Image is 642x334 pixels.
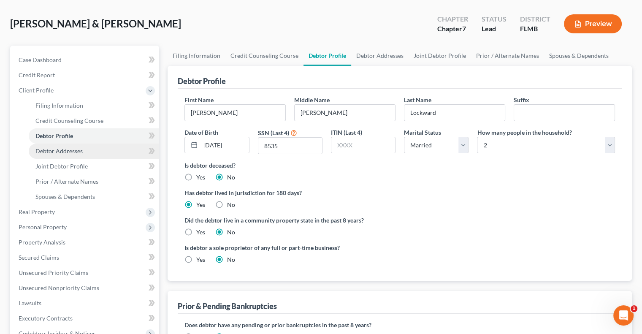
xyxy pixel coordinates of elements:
label: Middle Name [294,95,330,104]
div: Prior & Pending Bankruptcies [178,301,277,311]
span: Client Profile [19,87,54,94]
a: Credit Counseling Course [225,46,303,66]
a: Executory Contracts [12,311,159,326]
label: No [227,173,235,182]
span: Prior / Alternate Names [35,178,98,185]
label: Suffix [514,95,529,104]
input: XXXX [258,138,322,154]
a: Filing Information [168,46,225,66]
a: Unsecured Priority Claims [12,265,159,280]
input: -- [404,105,505,121]
span: Unsecured Priority Claims [19,269,88,276]
span: Credit Report [19,71,55,79]
button: Preview [564,14,622,33]
a: Credit Counseling Course [29,113,159,128]
label: First Name [184,95,214,104]
div: Chapter [437,24,468,34]
span: Debtor Addresses [35,147,83,155]
label: Is debtor deceased? [184,161,615,170]
a: Case Dashboard [12,52,159,68]
iframe: Intercom live chat [613,305,634,326]
div: Lead [482,24,507,34]
a: Debtor Addresses [29,144,159,159]
label: Is debtor a sole proprietor of any full or part-time business? [184,243,395,252]
div: Status [482,14,507,24]
span: Personal Property [19,223,67,231]
a: Spouses & Dependents [29,189,159,204]
span: Property Analysis [19,239,65,246]
input: -- [185,105,285,121]
div: FLMB [520,24,550,34]
label: Yes [196,255,205,264]
a: Joint Debtor Profile [29,159,159,174]
label: Did the debtor live in a community property state in the past 8 years? [184,216,615,225]
input: MM/DD/YYYY [200,137,249,153]
label: No [227,255,235,264]
label: Yes [196,228,205,236]
span: Filing Information [35,102,83,109]
label: Yes [196,201,205,209]
span: Spouses & Dependents [35,193,95,200]
a: Joint Debtor Profile [409,46,471,66]
a: Spouses & Dependents [544,46,614,66]
div: Debtor Profile [178,76,226,86]
span: Secured Claims [19,254,59,261]
label: Marital Status [404,128,441,137]
input: XXXX [331,137,395,153]
a: Filing Information [29,98,159,113]
span: Unsecured Nonpriority Claims [19,284,99,291]
a: Debtor Addresses [351,46,409,66]
div: Chapter [437,14,468,24]
span: Real Property [19,208,55,215]
span: Debtor Profile [35,132,73,139]
a: Prior / Alternate Names [471,46,544,66]
label: Last Name [404,95,431,104]
label: ITIN (Last 4) [331,128,362,137]
a: Lawsuits [12,296,159,311]
span: Joint Debtor Profile [35,163,88,170]
label: Yes [196,173,205,182]
a: Secured Claims [12,250,159,265]
span: 7 [462,24,466,33]
label: Does debtor have any pending or prior bankruptcies in the past 8 years? [184,320,615,329]
span: Credit Counseling Course [35,117,103,124]
input: M.I [295,105,395,121]
a: Debtor Profile [29,128,159,144]
input: -- [514,105,615,121]
div: District [520,14,550,24]
span: Lawsuits [19,299,41,307]
a: Unsecured Nonpriority Claims [12,280,159,296]
label: No [227,201,235,209]
span: [PERSON_NAME] & [PERSON_NAME] [10,17,181,30]
span: Case Dashboard [19,56,62,63]
a: Debtor Profile [303,46,351,66]
label: Date of Birth [184,128,218,137]
label: How many people in the household? [477,128,572,137]
span: Executory Contracts [19,315,73,322]
a: Prior / Alternate Names [29,174,159,189]
span: 1 [631,305,637,312]
label: Has debtor lived in jurisdiction for 180 days? [184,188,615,197]
a: Property Analysis [12,235,159,250]
a: Credit Report [12,68,159,83]
label: SSN (Last 4) [258,128,289,137]
label: No [227,228,235,236]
